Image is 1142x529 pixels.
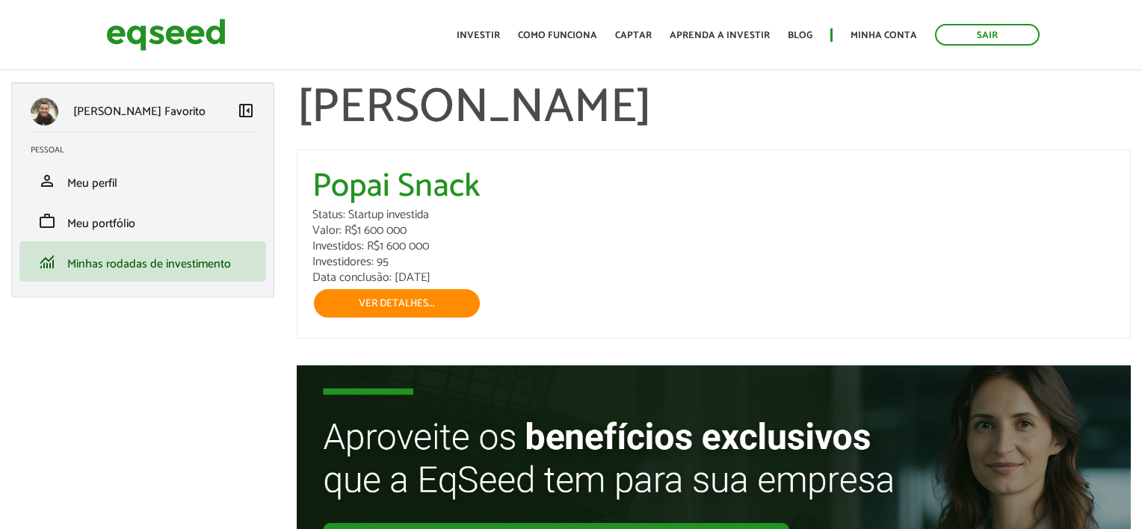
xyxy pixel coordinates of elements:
span: monitoring [38,253,56,270]
span: work [38,212,56,230]
a: monitoringMinhas rodadas de investimento [31,253,255,270]
a: Popai Snack [312,170,480,203]
p: [PERSON_NAME] Favorito [73,105,206,119]
span: person [38,172,56,190]
li: Meu perfil [19,161,266,201]
a: Colapsar menu [237,102,255,123]
a: workMeu portfólio [31,212,255,230]
div: Valor: R$1 600 000 [312,225,1115,237]
a: Captar [615,31,652,40]
a: Como funciona [518,31,597,40]
li: Minhas rodadas de investimento [19,241,266,282]
span: [DATE] [395,267,430,288]
a: Investir [457,31,500,40]
h1: [PERSON_NAME] [297,82,1131,134]
a: personMeu perfil [31,172,255,190]
h2: Pessoal [31,146,266,155]
span: Minhas rodadas de investimento [67,254,231,274]
a: Ver detalhes... [312,288,481,319]
img: EqSeed [106,15,226,55]
div: Investidores: 95 [312,256,1115,268]
a: Minha conta [851,31,917,40]
a: Sair [935,24,1040,46]
span: Data conclusão: [312,267,392,288]
span: Meu portfólio [67,214,135,234]
span: Meu perfil [67,173,117,194]
li: Meu portfólio [19,201,266,241]
div: Investidos: R$1 600 000 [312,241,1115,253]
a: Aprenda a investir [670,31,770,40]
div: Status: Startup investida [312,209,1115,221]
a: Blog [788,31,812,40]
span: left_panel_close [237,102,255,120]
